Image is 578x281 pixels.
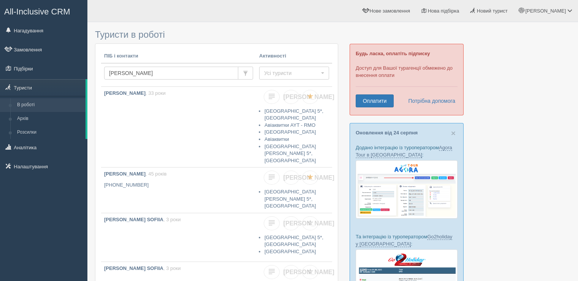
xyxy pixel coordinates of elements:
[264,189,316,209] a: [GEOGRAPHIC_DATA][PERSON_NAME] 5*, [GEOGRAPHIC_DATA]
[356,130,418,136] a: Оновлення від 24 серпня
[283,220,334,227] span: [PERSON_NAME]
[264,108,323,121] a: [GEOGRAPHIC_DATA] 5*, [GEOGRAPHIC_DATA]
[14,126,86,139] a: Розсилки
[283,269,334,275] span: [PERSON_NAME]
[264,129,316,135] a: [GEOGRAPHIC_DATA]
[477,8,508,14] span: Новий турист
[264,122,315,128] a: Авіаквитки AYT - RMO
[256,49,332,63] th: Активності
[356,160,458,219] img: agora-tour-%D0%B7%D0%B0%D1%8F%D0%B2%D0%BA%D0%B8-%D1%81%D1%80%D0%BC-%D0%B4%D0%BB%D1%8F-%D1%82%D1%8...
[104,217,163,222] b: [PERSON_NAME] SOFIIA
[14,98,86,112] a: В роботі
[104,90,146,96] b: [PERSON_NAME]
[146,171,166,177] span: , 45 років
[101,168,256,209] a: [PERSON_NAME], 45 років [PHONE_NUMBER]
[264,235,323,247] a: [GEOGRAPHIC_DATA] 5*, [GEOGRAPHIC_DATA]
[259,67,329,80] button: Усі туристи
[146,90,166,96] span: , 33 роки
[283,174,334,181] span: [PERSON_NAME]
[283,90,299,104] a: [PERSON_NAME]
[525,8,566,14] span: [PERSON_NAME]
[451,129,456,137] button: Close
[95,29,165,40] span: Туристи в роботі
[283,265,299,279] a: [PERSON_NAME]
[356,94,394,107] a: Оплатити
[14,112,86,126] a: Архів
[283,94,334,100] span: [PERSON_NAME]
[264,69,319,77] span: Усі туристи
[4,7,70,16] span: All-Inclusive CRM
[104,182,253,189] p: [PHONE_NUMBER]
[403,94,456,107] a: Потрібна допомога
[163,217,181,222] span: , 3 роки
[104,67,238,80] input: Пошук за ПІБ, паспортом або контактами
[356,51,430,56] b: Будь ласка, оплатіть підписку
[451,129,456,137] span: ×
[283,216,299,230] a: [PERSON_NAME]
[356,144,458,158] p: Додано інтеграцію із туроператором :
[370,8,410,14] span: Нове замовлення
[283,171,299,185] a: [PERSON_NAME]
[101,213,256,262] a: [PERSON_NAME] SOFIIA, 3 роки
[264,136,289,142] a: Авіаквитки
[264,249,316,254] a: [GEOGRAPHIC_DATA]
[356,233,458,247] p: Та інтеграцію із туроператором :
[101,49,256,63] th: ПІБ і контакти
[101,87,256,163] a: [PERSON_NAME], 33 роки
[264,144,316,163] a: [GEOGRAPHIC_DATA][PERSON_NAME] 5*, [GEOGRAPHIC_DATA]
[350,44,464,115] div: Доступ для Вашої турагенції обмежено до внесення оплати
[356,145,452,158] a: Agora Tour в [GEOGRAPHIC_DATA]
[0,0,87,21] a: All-Inclusive CRM
[104,265,163,271] b: [PERSON_NAME] SOFIIA
[104,171,146,177] b: [PERSON_NAME]
[428,8,459,14] span: Нова підбірка
[163,265,181,271] span: , 3 роки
